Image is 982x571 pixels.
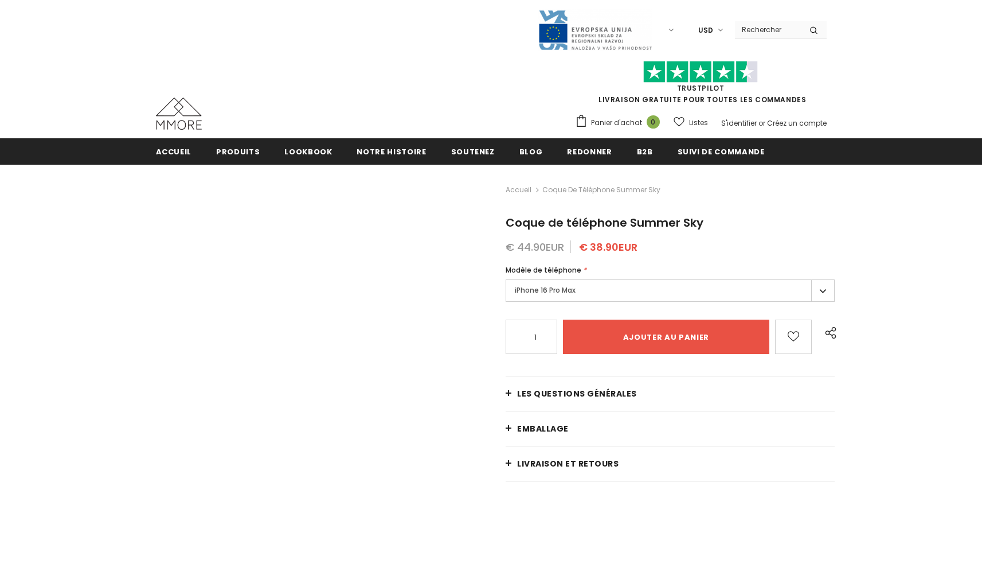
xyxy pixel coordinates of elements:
span: € 38.90EUR [579,240,637,254]
span: Accueil [156,146,192,157]
span: Listes [689,117,708,129]
span: Notre histoire [357,146,426,157]
span: or [758,118,765,128]
a: Créez un compte [767,118,827,128]
span: Coque de téléphone Summer Sky [506,215,703,231]
span: Redonner [567,146,612,157]
a: Lookbook [284,138,332,164]
span: 0 [647,115,660,129]
a: Listes [674,112,708,133]
span: Modèle de téléphone [506,265,581,275]
img: Javni Razpis [538,9,652,51]
a: soutenez [451,138,495,164]
span: Suivi de commande [678,146,765,157]
span: Coque de téléphone Summer Sky [542,183,660,197]
a: Produits [216,138,260,164]
span: Panier d'achat [591,117,642,129]
label: iPhone 16 Pro Max [506,279,835,302]
span: soutenez [451,146,495,157]
span: Produits [216,146,260,157]
a: Accueil [156,138,192,164]
a: Blog [519,138,543,164]
span: Blog [519,146,543,157]
span: Les questions générales [517,388,637,399]
span: Lookbook [284,146,332,157]
a: Panier d'achat 0 [575,114,666,131]
input: Ajouter au panier [563,320,769,354]
a: EMBALLAGE [506,411,835,446]
a: Notre histoire [357,138,426,164]
img: Cas MMORE [156,98,202,130]
span: B2B [637,146,653,157]
a: B2B [637,138,653,164]
span: USD [698,25,713,36]
input: Search Site [735,21,801,38]
a: S'identifier [721,118,757,128]
span: EMBALLAGE [517,423,569,434]
a: Javni Razpis [538,25,652,34]
a: Redonner [567,138,612,164]
a: Suivi de commande [678,138,765,164]
img: Faites confiance aux étoiles pilotes [643,61,758,83]
a: Accueil [506,183,531,197]
a: TrustPilot [677,83,725,93]
span: € 44.90EUR [506,240,564,254]
span: Livraison et retours [517,458,619,469]
a: Les questions générales [506,376,835,411]
a: Livraison et retours [506,446,835,481]
span: LIVRAISON GRATUITE POUR TOUTES LES COMMANDES [575,66,827,104]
